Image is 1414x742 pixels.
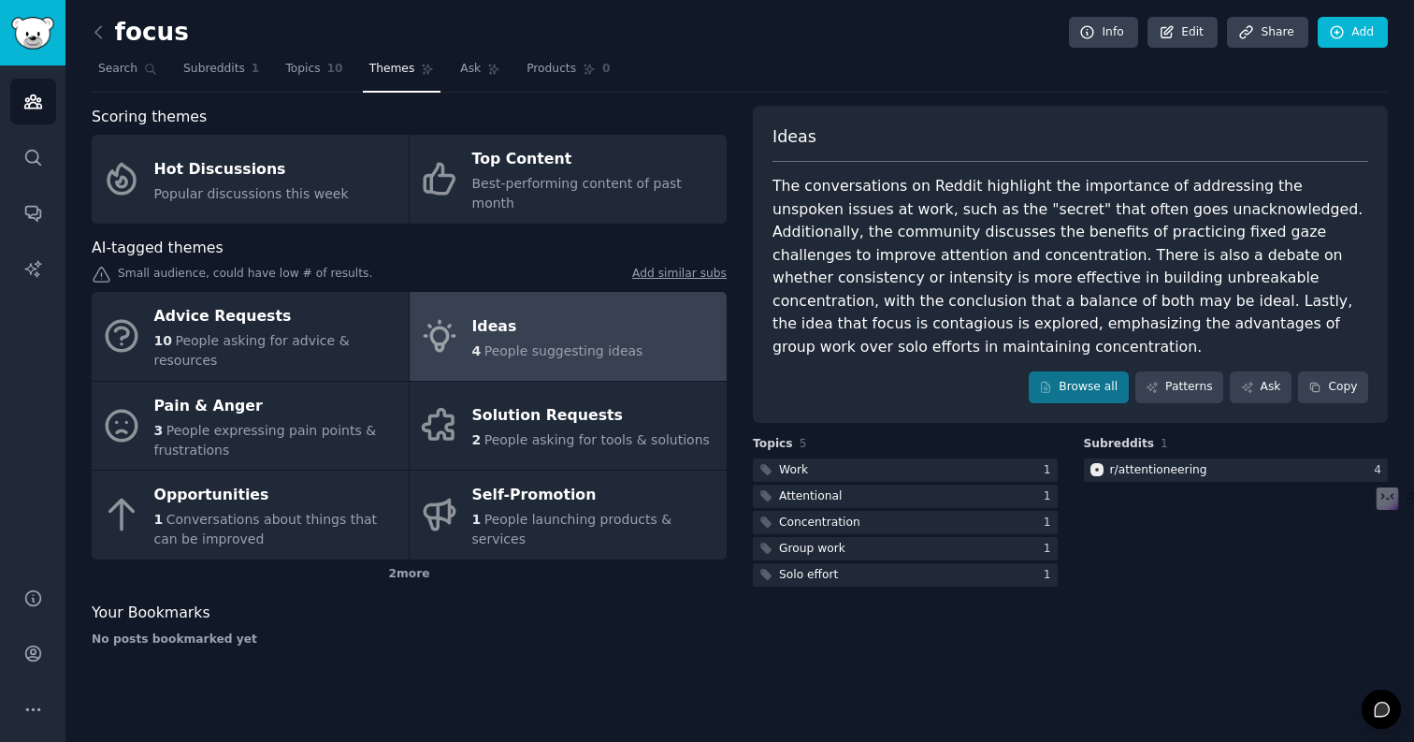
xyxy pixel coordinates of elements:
div: 1 [1044,567,1058,584]
a: Solo effort1 [753,563,1058,587]
span: Your Bookmarks [92,602,210,625]
div: Opportunities [154,481,399,511]
img: GummySearch logo [11,17,54,50]
div: r/ attentioneering [1110,462,1207,479]
a: Themes [363,54,441,93]
div: Concentration [779,515,860,531]
a: Pain & Anger3People expressing pain points & frustrations [92,382,409,471]
div: Attentional [779,488,842,505]
span: 0 [602,61,611,78]
span: 4 [472,343,482,358]
a: Add similar subs [632,266,727,285]
div: Solution Requests [472,401,710,431]
span: Subreddits [183,61,245,78]
a: Patterns [1135,371,1223,403]
div: 1 [1044,541,1058,558]
span: Subreddits [1084,436,1155,453]
a: Advice Requests10People asking for advice & resources [92,292,409,381]
div: 1 [1044,488,1058,505]
div: Self-Promotion [472,481,717,511]
span: Popular discussions this week [154,186,349,201]
span: 1 [1161,437,1168,450]
span: 2 [472,432,482,447]
a: Products0 [520,54,616,93]
span: 1 [472,512,482,527]
button: Copy [1298,371,1368,403]
a: Ask [454,54,507,93]
span: 10 [327,61,343,78]
a: Top ContentBest-performing content of past month [410,135,727,224]
span: 5 [800,437,807,450]
a: Ideas4People suggesting ideas [410,292,727,381]
div: Ideas [472,312,643,342]
span: People asking for advice & resources [154,333,350,368]
a: Work1 [753,458,1058,482]
span: 10 [154,333,172,348]
a: Concentration1 [753,511,1058,534]
span: Best-performing content of past month [472,176,682,211]
div: 2 more [92,560,727,589]
a: Topics10 [279,54,349,93]
a: attentioneeringr/attentioneering4 [1084,458,1389,482]
span: AI-tagged themes [92,237,224,260]
a: Info [1069,17,1138,49]
a: Solution Requests2People asking for tools & solutions [410,382,727,471]
div: Advice Requests [154,302,399,332]
a: Hot DiscussionsPopular discussions this week [92,135,409,224]
div: No posts bookmarked yet [92,632,727,648]
span: 1 [154,512,164,527]
span: 3 [154,423,164,438]
a: Search [92,54,164,93]
span: Conversations about things that can be improved [154,512,378,546]
div: 1 [1044,462,1058,479]
div: 1 [1044,515,1058,531]
div: The conversations on Reddit highlight the importance of addressing the unspoken issues at work, s... [772,175,1368,358]
span: Ideas [772,125,816,149]
span: People launching products & services [472,512,672,546]
img: attentioneering [1090,463,1104,476]
a: Edit [1147,17,1218,49]
a: Group work1 [753,537,1058,560]
a: Attentional1 [753,485,1058,508]
div: Hot Discussions [154,154,349,184]
a: Add [1318,17,1388,49]
div: Group work [779,541,845,558]
span: Ask [460,61,481,78]
div: Solo effort [779,567,838,584]
span: Products [527,61,576,78]
div: Work [779,462,808,479]
h2: focus [92,18,189,48]
span: Search [98,61,137,78]
span: People expressing pain points & frustrations [154,423,377,458]
div: Pain & Anger [154,391,399,421]
a: Ask [1230,371,1291,403]
span: Topics [285,61,320,78]
span: Themes [369,61,415,78]
div: Small audience, could have low # of results. [92,266,727,285]
a: Share [1227,17,1307,49]
div: 4 [1374,462,1388,479]
a: Browse all [1029,371,1129,403]
span: People asking for tools & solutions [484,432,710,447]
div: Top Content [472,145,717,175]
span: People suggesting ideas [484,343,643,358]
span: 1 [252,61,260,78]
a: Self-Promotion1People launching products & services [410,471,727,560]
a: Subreddits1 [177,54,266,93]
a: Opportunities1Conversations about things that can be improved [92,471,409,560]
span: Scoring themes [92,106,207,129]
span: Topics [753,436,793,453]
